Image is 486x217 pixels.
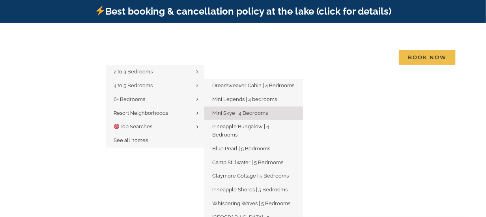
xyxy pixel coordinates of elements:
span: Things to do [181,54,221,60]
b: Find that Vacation Feeling [97,79,389,107]
span: Vacation homes [106,54,156,60]
span: Book Now [399,50,456,65]
nav: Main Menu [106,49,456,65]
a: Contact [356,49,381,65]
a: Pineapple Bungalow | 4 Bedrooms [204,120,303,142]
img: Branson Family Retreats Logo [30,30,164,47]
span: Whispering Waves | 5 Bedrooms [212,200,290,206]
a: Vacation homes [106,49,163,65]
span: 2 to 3 Bedrooms [114,69,153,75]
span: Claymore Cottage | 5 Bedrooms [212,173,289,179]
a: 6+ Bedrooms [106,93,204,107]
span: About [312,54,331,60]
iframe: Branson Family Retreats - Opens on Book page - Availability/Property Search Widget [184,129,302,181]
a: 🎯Top Searches [106,120,204,134]
a: Mini Legends | 4 bedrooms [204,93,303,107]
a: See all homes [106,134,204,148]
a: 4 to 5 Bedrooms [106,79,204,93]
span: Resort Neighborhoods [114,110,168,116]
a: Blue Pearl | 5 Bedrooms [204,142,303,156]
a: Claymore Cottage | 5 Bedrooms [204,169,303,183]
span: Pineapple Bungalow | 4 Bedrooms [212,123,269,138]
a: Camp Stillwater | 5 Bedrooms [204,156,303,170]
span: 4 to 5 Bedrooms [114,82,153,88]
a: About [312,49,338,65]
a: 2 to 3 Bedrooms [106,65,204,79]
img: ⚡️ [95,6,105,15]
a: Things to do [181,49,228,65]
a: Book Now [399,49,456,65]
span: Blue Pearl | 5 Bedrooms [212,146,270,152]
a: Pineapple Shores | 5 Bedrooms [204,183,303,197]
img: 🎯 [114,124,119,129]
a: Mini Skye | 4 Bedrooms [204,107,303,120]
span: Dreamweaver Cabin | 4 Bedrooms [212,82,294,88]
a: Deals & More [246,49,294,65]
span: See all homes [114,137,148,143]
a: Dreamweaver Cabin | 4 Bedrooms [204,79,303,93]
span: Mini Legends | 4 bedrooms [212,96,277,102]
span: Camp Stillwater | 5 Bedrooms [212,159,283,165]
a: Resort Neighborhoods [106,107,204,120]
span: 6+ Bedrooms [114,96,145,102]
a: Best booking & cancellation policy at the lake (click for details) [95,6,391,17]
span: Contact [356,54,381,60]
span: Deals & More [246,54,287,60]
span: Mini Skye | 4 Bedrooms [212,110,268,116]
span: Top Searches [114,123,152,129]
h1: [GEOGRAPHIC_DATA], [GEOGRAPHIC_DATA], [US_STATE] [86,107,400,123]
a: Whispering Waves | 5 Bedrooms [204,197,303,211]
span: Pineapple Shores | 5 Bedrooms [212,187,288,193]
